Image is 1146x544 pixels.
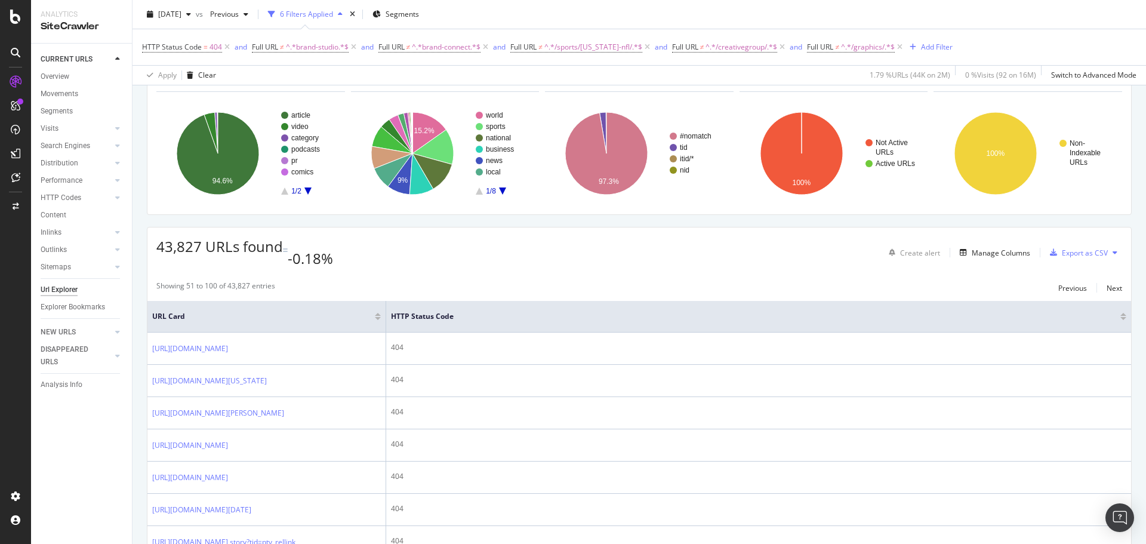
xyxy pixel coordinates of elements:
div: Create alert [900,248,940,258]
a: [URL][DOMAIN_NAME][PERSON_NAME] [152,407,284,419]
button: Previous [1058,281,1087,295]
a: NEW URLS [41,326,112,339]
span: 2025 Sep. 2nd [158,9,181,19]
span: ^.*/graphics/.*$ [841,39,895,56]
text: Not Active [876,139,908,147]
button: Clear [182,66,216,85]
button: and [655,41,667,53]
span: Full URL [378,42,405,52]
span: HTTP Status Code [391,311,1102,322]
div: Apply [158,70,177,80]
span: ≠ [835,42,839,52]
div: 404 [391,342,1126,353]
button: [DATE] [142,5,196,24]
svg: A chart. [156,102,343,205]
a: Performance [41,174,112,187]
text: 1/2 [291,187,301,195]
div: 404 [391,471,1126,482]
button: and [493,41,506,53]
div: Previous [1058,283,1087,293]
a: CURRENT URLS [41,53,112,66]
span: Full URL [672,42,698,52]
text: 97.3% [599,177,619,186]
div: Visits [41,122,58,135]
text: pr [291,156,298,165]
span: Previous [205,9,239,19]
div: 0 % Visits ( 92 on 16M ) [965,70,1036,80]
text: article [291,111,310,119]
div: Explorer Bookmarks [41,301,105,314]
div: Manage Columns [972,248,1030,258]
span: Segments [386,9,419,19]
div: Clear [198,70,216,80]
a: [URL][DOMAIN_NAME] [152,343,228,355]
span: ≠ [406,42,411,52]
span: ^.*brand-studio.*$ [286,39,349,56]
svg: A chart. [545,102,732,205]
text: podcasts [291,145,320,153]
a: Url Explorer [41,284,124,296]
text: business [486,145,514,153]
text: 100% [987,149,1005,158]
a: Visits [41,122,112,135]
text: 15.2% [414,127,434,135]
span: = [204,42,208,52]
div: Distribution [41,157,78,170]
a: Outlinks [41,244,112,256]
div: and [361,42,374,52]
svg: A chart. [351,102,538,205]
a: Movements [41,88,124,100]
text: video [291,122,309,131]
svg: A chart. [934,102,1122,205]
text: world [485,111,503,119]
svg: A chart. [740,102,928,205]
div: 6 Filters Applied [280,9,333,19]
div: times [347,8,358,20]
text: local [486,168,501,176]
button: Add Filter [905,40,953,54]
div: Sitemaps [41,261,71,273]
a: [URL][DOMAIN_NAME] [152,472,228,484]
div: 404 [391,503,1126,514]
button: Apply [142,66,177,85]
button: and [790,41,802,53]
text: tid [680,143,688,152]
div: Next [1107,283,1122,293]
a: Analysis Info [41,379,124,391]
div: DISAPPEARED URLS [41,343,101,368]
span: Full URL [807,42,833,52]
button: Export as CSV [1045,243,1108,262]
text: 94.6% [212,177,233,185]
a: Segments [41,105,124,118]
div: 404 [391,407,1126,417]
span: Full URL [252,42,278,52]
text: #nomatch [680,132,711,140]
div: 404 [391,439,1126,450]
a: Inlinks [41,226,112,239]
div: SiteCrawler [41,20,122,33]
span: ≠ [280,42,284,52]
div: Inlinks [41,226,61,239]
a: DISAPPEARED URLS [41,343,112,368]
span: URL Card [152,311,372,322]
text: itid/* [680,155,694,163]
a: HTTP Codes [41,192,112,204]
div: and [493,42,506,52]
div: Outlinks [41,244,67,256]
span: HTTP Status Code [142,42,202,52]
a: [URL][DOMAIN_NAME][US_STATE] [152,375,267,387]
span: ^.*/sports/[US_STATE]-nfl/.*$ [544,39,642,56]
a: Search Engines [41,140,112,152]
text: sports [486,122,506,131]
div: Analysis Info [41,379,82,391]
text: Indexable [1070,149,1101,157]
div: Content [41,209,66,222]
span: ≠ [538,42,543,52]
a: Distribution [41,157,112,170]
div: Open Intercom Messenger [1105,503,1134,532]
text: nid [680,166,689,174]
